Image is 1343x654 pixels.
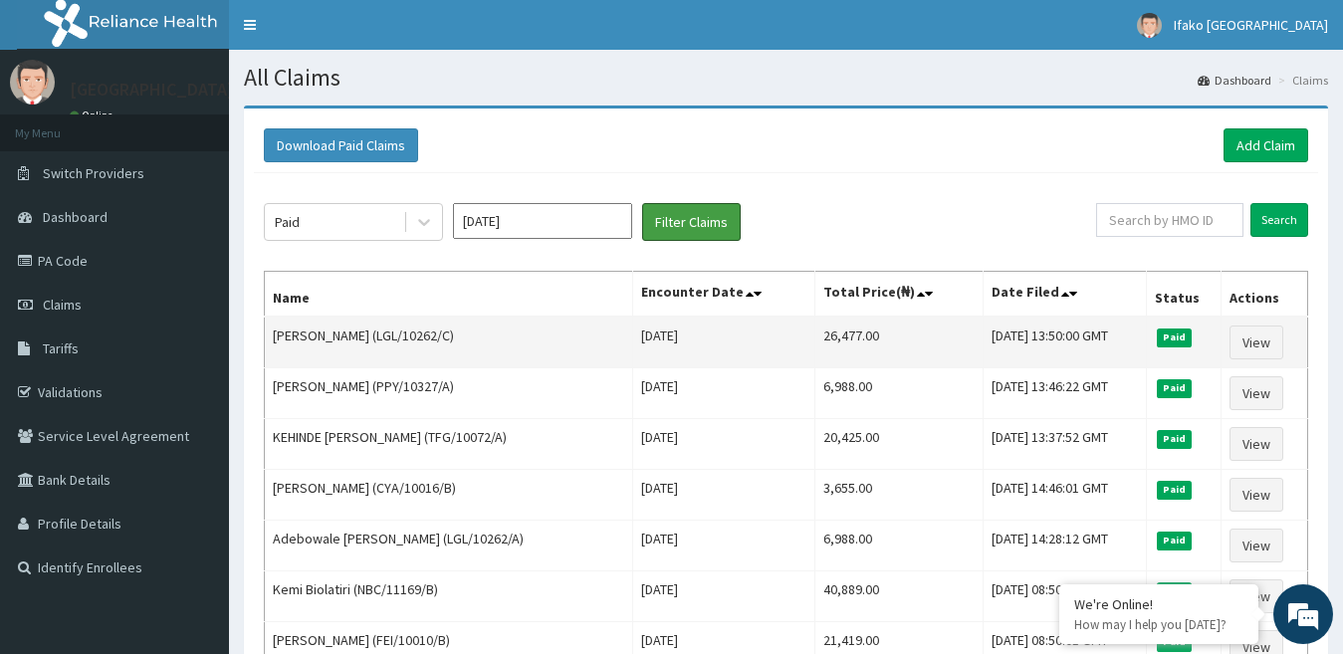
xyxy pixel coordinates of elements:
span: Ifako [GEOGRAPHIC_DATA] [1174,16,1328,34]
td: [DATE] 13:50:00 GMT [984,317,1146,368]
span: Paid [1157,328,1193,346]
span: Paid [1157,430,1193,448]
li: Claims [1273,72,1328,89]
td: [DATE] [632,521,814,571]
td: 3,655.00 [814,470,984,521]
th: Total Price(₦) [814,272,984,318]
a: View [1230,326,1283,359]
span: Paid [1157,582,1193,600]
input: Search [1250,203,1308,237]
td: [DATE] 13:37:52 GMT [984,419,1146,470]
th: Encounter Date [632,272,814,318]
td: [DATE] [632,368,814,419]
td: [DATE] 08:50:53 GMT [984,571,1146,622]
img: User Image [1137,13,1162,38]
span: Dashboard [43,208,108,226]
td: [DATE] [632,419,814,470]
span: Tariffs [43,339,79,357]
th: Actions [1222,272,1308,318]
td: [DATE] [632,470,814,521]
td: [DATE] [632,317,814,368]
span: Paid [1157,379,1193,397]
a: View [1230,579,1283,613]
p: [GEOGRAPHIC_DATA] [70,81,234,99]
a: View [1230,529,1283,562]
td: KEHINDE [PERSON_NAME] (TFG/10072/A) [265,419,633,470]
span: Claims [43,296,82,314]
span: Paid [1157,481,1193,499]
th: Date Filed [984,272,1146,318]
td: 6,988.00 [814,368,984,419]
td: [DATE] 14:28:12 GMT [984,521,1146,571]
a: Dashboard [1198,72,1271,89]
span: Paid [1157,532,1193,549]
td: 26,477.00 [814,317,984,368]
td: 40,889.00 [814,571,984,622]
td: 20,425.00 [814,419,984,470]
a: Add Claim [1224,128,1308,162]
th: Name [265,272,633,318]
a: View [1230,427,1283,461]
div: We're Online! [1074,595,1243,613]
th: Status [1146,272,1222,318]
td: 6,988.00 [814,521,984,571]
td: [PERSON_NAME] (LGL/10262/C) [265,317,633,368]
span: Switch Providers [43,164,144,182]
input: Search by HMO ID [1096,203,1243,237]
a: View [1230,478,1283,512]
td: [PERSON_NAME] (PPY/10327/A) [265,368,633,419]
td: [PERSON_NAME] (CYA/10016/B) [265,470,633,521]
button: Filter Claims [642,203,741,241]
img: User Image [10,60,55,105]
div: Paid [275,212,300,232]
a: View [1230,376,1283,410]
td: Kemi Biolatiri (NBC/11169/B) [265,571,633,622]
p: How may I help you today? [1074,616,1243,633]
td: [DATE] [632,571,814,622]
input: Select Month and Year [453,203,632,239]
td: [DATE] 13:46:22 GMT [984,368,1146,419]
a: Online [70,109,117,122]
td: [DATE] 14:46:01 GMT [984,470,1146,521]
button: Download Paid Claims [264,128,418,162]
h1: All Claims [244,65,1328,91]
td: Adebowale [PERSON_NAME] (LGL/10262/A) [265,521,633,571]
